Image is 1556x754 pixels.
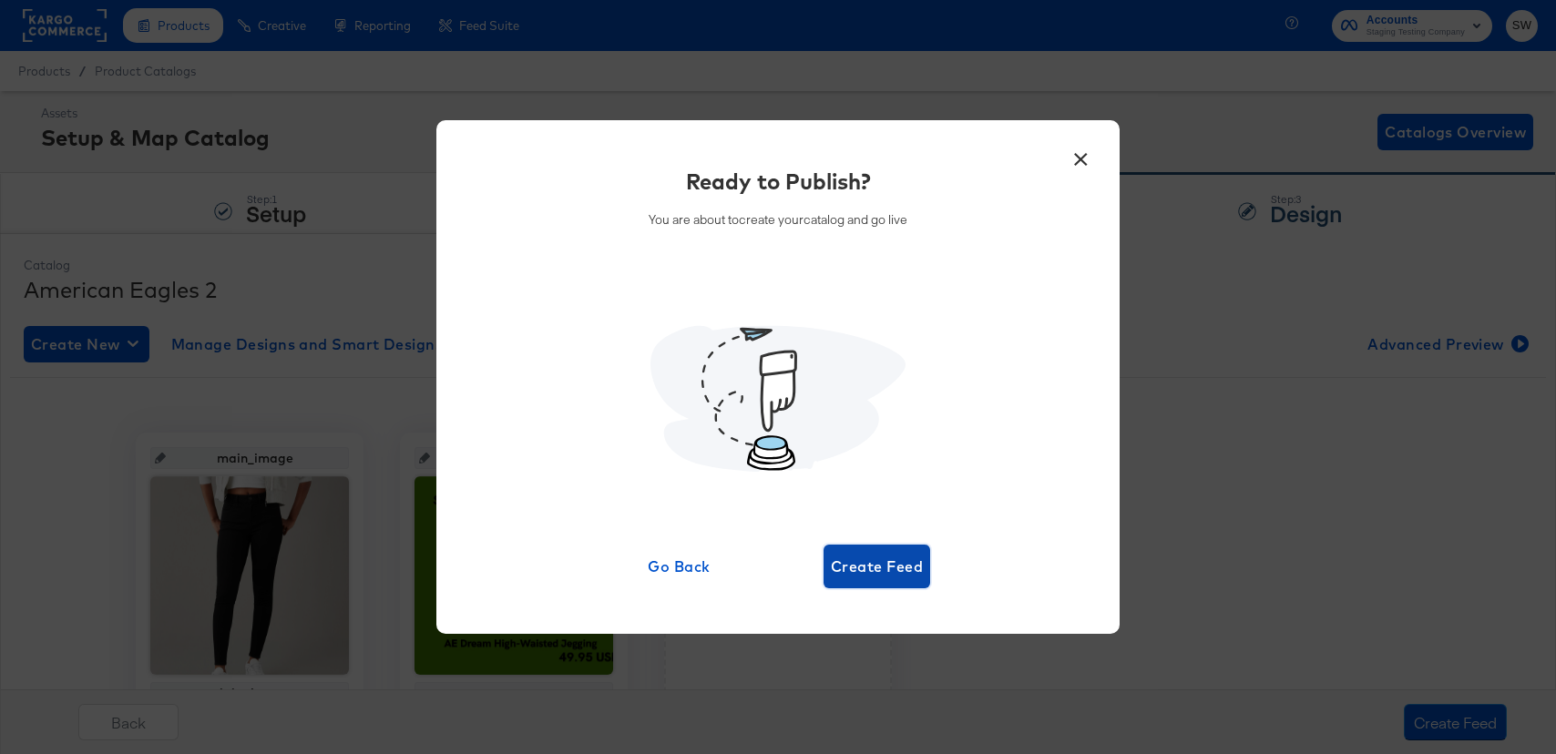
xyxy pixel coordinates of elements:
span: Create Feed [831,554,923,579]
div: Ready to Publish? [686,166,871,197]
button: × [1064,138,1097,171]
button: Go Back [626,545,732,588]
span: Go Back [633,554,725,579]
p: You are about to create your catalog and go live [649,211,907,229]
button: Create Feed [824,545,930,588]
